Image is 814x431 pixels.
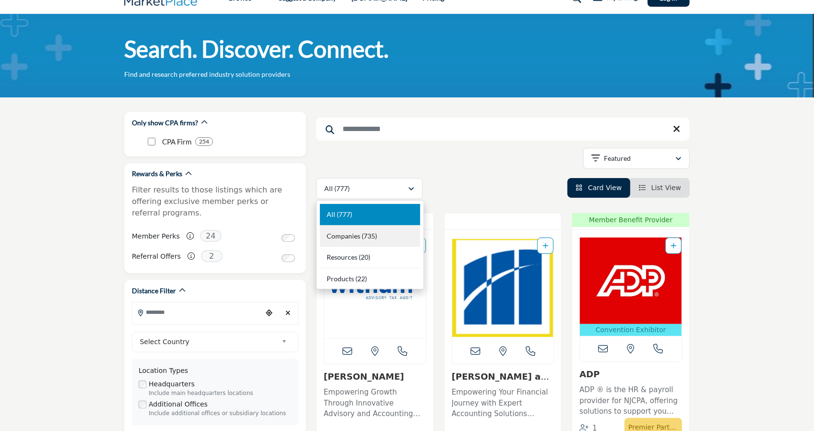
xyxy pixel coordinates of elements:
a: Empowering Your Financial Journey with Expert Accounting Solutions Specializing in accounting ser... [452,384,554,419]
p: Filter results to those listings which are offering exclusive member perks or referral programs. [132,184,298,219]
span: Select Country [140,336,278,347]
p: Find and research preferred industry solution providers [124,70,290,79]
span: Card View [588,184,622,192]
a: Add To List [671,242,676,250]
li: Card View [567,178,631,198]
span: Products [327,275,354,283]
b: (20) [359,253,370,261]
input: Switch to Referral Offers [282,254,295,262]
label: Member Perks [132,228,180,245]
a: Open Listing in new tab [580,238,682,336]
h2: Rewards & Perks [132,169,182,179]
div: Include additional offices or subsidiary locations [149,409,292,418]
h2: Distance Filter [132,286,176,296]
a: View Card [576,184,622,192]
b: (777) [337,210,352,218]
div: All (777) [316,200,424,289]
div: Choose your current location [262,303,276,323]
span: All [327,210,335,218]
button: All (777) [316,178,423,199]
img: ADP [580,238,682,324]
p: Empowering Your Financial Journey with Expert Accounting Solutions Specializing in accounting ser... [452,387,554,419]
a: ADP [579,369,600,379]
h3: ADP [579,369,682,380]
button: Featured [583,148,690,169]
a: [PERSON_NAME] [324,371,404,382]
div: Clear search location [281,303,295,323]
p: Empowering Growth Through Innovative Advisory and Accounting Solutions This forward-thinking, tec... [324,387,426,419]
div: 254 Results For CPA Firm [195,137,213,146]
input: CPA Firm checkbox [148,138,155,145]
label: Additional Offices [149,399,208,409]
p: Featured [604,154,631,163]
a: Empowering Growth Through Innovative Advisory and Accounting Solutions This forward-thinking, tec... [324,384,426,419]
h2: Only show CPA firms? [132,118,198,128]
div: Include main headquarters locations [149,389,292,398]
span: Resources [327,253,357,261]
img: Magone and Company, PC [452,238,554,338]
h3: Magone and Company, PC [452,371,554,382]
p: CPA Firm: CPA Firm [162,136,191,147]
input: Switch to Member Perks [282,234,295,242]
label: Referral Offers [132,248,181,265]
p: ADP ® is the HR & payroll provider for NJCPA, offering solutions to support you and your clients ... [579,384,682,417]
b: 254 [199,138,209,145]
h1: Search. Discover. Connect. [124,34,389,64]
p: Convention Exhibitor [582,325,680,335]
b: (735) [362,232,377,240]
a: Add To List [543,242,548,250]
h3: Withum [324,371,426,382]
div: Location Types [139,366,292,376]
b: (22) [355,275,367,283]
span: 2 [201,250,223,262]
span: 24 [200,230,222,242]
a: View List [639,184,681,192]
a: ADP ® is the HR & payroll provider for NJCPA, offering solutions to support you and your clients ... [579,382,682,417]
p: All (777) [324,184,350,193]
a: Open Listing in new tab [452,238,554,338]
input: Search Location [132,303,262,322]
li: List View [630,178,690,198]
label: Headquarters [149,379,195,389]
a: [PERSON_NAME] and Company, ... [452,371,553,392]
span: Companies [327,232,360,240]
span: List View [651,184,681,192]
input: Search Keyword [316,118,690,141]
span: Member Benefit Provider [575,215,686,225]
